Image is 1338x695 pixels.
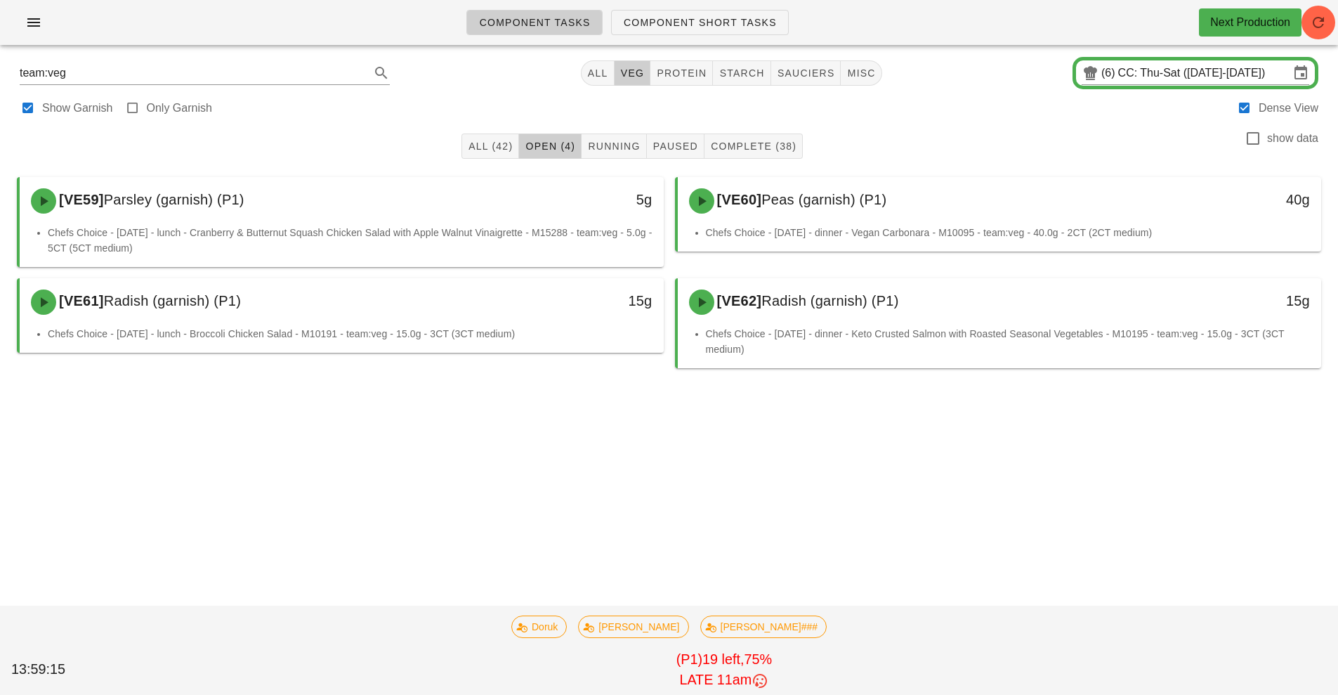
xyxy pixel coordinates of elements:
[466,10,602,35] a: Component Tasks
[1167,188,1310,211] div: 40g
[1267,131,1318,145] label: show data
[587,141,640,152] span: Running
[761,192,886,207] span: Peas (garnish) (P1)
[620,67,645,79] span: veg
[706,326,1311,357] li: Chefs Choice - [DATE] - dinner - Keto Crusted Salmon with Roasted Seasonal Vegetables - M10195 - ...
[706,225,1311,240] li: Chefs Choice - [DATE] - dinner - Vegan Carbonara - M10095 - team:veg - 40.0g - 2CT (2CT medium)
[1259,101,1318,115] label: Dense View
[710,141,796,152] span: Complete (38)
[761,293,898,308] span: Radish (garnish) (P1)
[719,67,764,79] span: starch
[1167,290,1310,312] div: 15g
[478,17,590,28] span: Component Tasks
[611,10,789,35] a: Component Short Tasks
[647,134,704,159] button: Paused
[104,192,244,207] span: Parsley (garnish) (P1)
[704,134,803,159] button: Complete (38)
[841,60,881,86] button: misc
[42,101,113,115] label: Show Garnish
[581,60,615,86] button: All
[461,134,519,159] button: All (42)
[582,134,646,159] button: Running
[509,290,652,312] div: 15g
[652,141,698,152] span: Paused
[771,60,841,86] button: sauciers
[650,60,713,86] button: protein
[1101,66,1118,80] div: (6)
[519,134,582,159] button: Open (4)
[509,188,652,211] div: 5g
[623,17,777,28] span: Component Short Tasks
[104,293,241,308] span: Radish (garnish) (P1)
[48,225,652,256] li: Chefs Choice - [DATE] - lunch - Cranberry & Butternut Squash Chicken Salad with Apple Walnut Vina...
[56,293,104,308] span: [VE61]
[714,293,762,308] span: [VE62]
[656,67,707,79] span: protein
[56,192,104,207] span: [VE59]
[147,101,212,115] label: Only Garnish
[777,67,835,79] span: sauciers
[525,141,575,152] span: Open (4)
[846,67,875,79] span: misc
[1210,14,1290,31] div: Next Production
[48,326,652,342] li: Chefs Choice - [DATE] - lunch - Broccoli Chicken Salad - M10191 - team:veg - 15.0g - 3CT (3CT med...
[714,192,762,207] span: [VE60]
[468,141,513,152] span: All (42)
[615,60,651,86] button: veg
[713,60,770,86] button: starch
[587,67,608,79] span: All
